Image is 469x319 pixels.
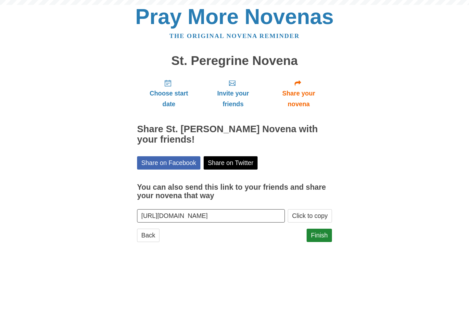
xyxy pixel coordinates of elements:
a: Choose start date [137,74,201,113]
h2: Share St. [PERSON_NAME] Novena with your friends! [137,124,332,145]
a: Share on Facebook [137,156,200,170]
a: Finish [307,229,332,242]
button: Click to copy [288,209,332,223]
h3: You can also send this link to your friends and share your novena that way [137,183,332,200]
a: Invite your friends [201,74,265,113]
a: Pray More Novenas [135,5,334,29]
span: Choose start date [144,88,194,109]
a: The original novena reminder [170,32,300,39]
a: Back [137,229,159,242]
a: Share your novena [265,74,332,113]
h1: St. Peregrine Novena [137,54,332,68]
a: Share on Twitter [204,156,258,170]
span: Share your novena [272,88,325,109]
span: Invite your friends [207,88,259,109]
